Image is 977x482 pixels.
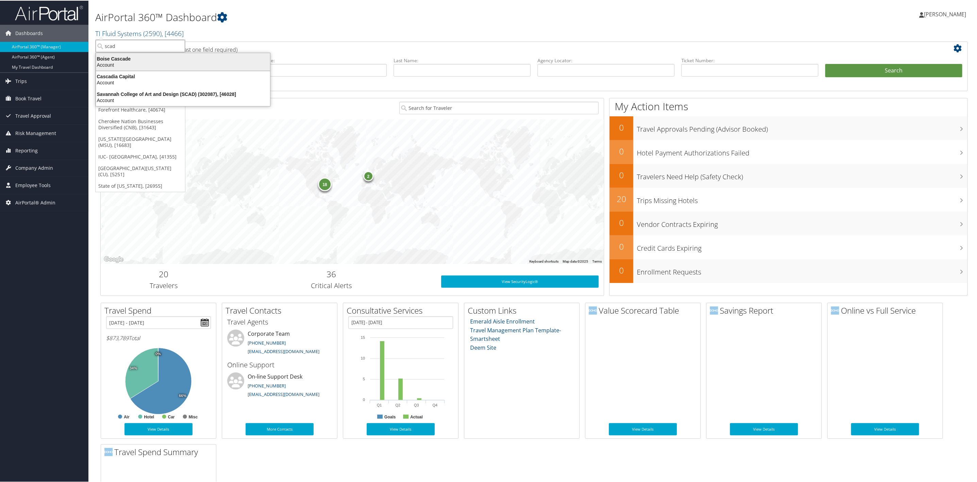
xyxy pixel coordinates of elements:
button: Keyboard shortcuts [529,259,559,263]
span: ( 2590 ) [143,28,162,37]
h2: Airtinerary Lookup [106,42,890,54]
span: Dashboards [15,24,43,41]
h3: Travel Approvals Pending (Advisor Booked) [637,120,967,133]
h2: 20 [610,193,633,204]
label: First Name: [250,56,387,63]
a: [EMAIL_ADDRESS][DOMAIN_NAME] [248,348,319,354]
span: AirPortal® Admin [15,194,55,211]
a: [PHONE_NUMBER] [248,339,286,345]
a: Open this area in Google Maps (opens a new window) [102,254,125,263]
text: Q4 [432,402,437,406]
input: Search Accounts [96,39,185,52]
div: Account [92,61,274,67]
a: TI Fluid Systems [95,28,184,37]
h2: Online vs Full Service [831,304,943,316]
a: View Details [609,422,677,435]
div: Account [92,97,274,103]
h2: 20 [106,268,221,279]
a: 0Travelers Need Help (Safety Check) [610,163,967,187]
text: Goals [384,414,396,419]
img: domo-logo.png [589,306,597,314]
div: Savannah College of Art and Design (SCAD) (302087), [46028] [92,90,274,97]
div: 18 [318,177,331,190]
li: Corporate Team [224,329,335,357]
span: Company Admin [15,159,53,176]
img: airportal-logo.png [15,4,83,20]
a: View Details [125,422,193,435]
text: Q3 [414,402,419,406]
a: [PHONE_NUMBER] [248,382,286,388]
a: [EMAIL_ADDRESS][DOMAIN_NAME] [248,390,319,397]
span: $873,789 [106,334,129,341]
h3: Travelers Need Help (Safety Check) [637,168,967,181]
h2: Value Scorecard Table [589,304,700,316]
img: domo-logo.png [831,306,839,314]
tspan: 5 [363,376,365,380]
img: Google [102,254,125,263]
h3: Trips Missing Hotels [637,192,967,205]
h1: My Action Items [610,99,967,113]
h2: Consultative Services [347,304,458,316]
h2: 36 [232,268,431,279]
a: Forefront Healthcare, [40674] [96,103,185,115]
span: , [ 4466 ] [162,28,184,37]
h2: 0 [610,240,633,252]
span: Trips [15,72,27,89]
text: Air [124,414,130,419]
label: Last Name: [394,56,531,63]
a: 0Vendor Contracts Expiring [610,211,967,235]
h2: Travel Spend Summary [104,446,216,457]
h3: Enrollment Requests [637,263,967,276]
div: Account [92,79,274,85]
h2: Savings Report [710,304,822,316]
span: Travel Approval [15,107,51,124]
a: Cherokee Nation Businesses Diversified (CNB), [31643] [96,115,185,133]
tspan: 0% [155,351,161,355]
a: More Contacts [246,422,314,435]
label: Ticket Number: [681,56,818,63]
a: View Details [851,422,919,435]
a: View Details [730,422,798,435]
h3: Credit Cards Expiring [637,239,967,252]
h2: 0 [610,145,633,156]
img: domo-logo.png [710,306,718,314]
span: Reporting [15,142,38,159]
h3: Critical Alerts [232,280,431,290]
a: Emerald Aisle Enrollment [470,317,535,325]
h3: Travelers [106,280,221,290]
h2: 0 [610,169,633,180]
a: Terms (opens in new tab) [592,259,602,263]
div: 2 [363,170,373,181]
span: Employee Tools [15,176,51,193]
a: [PERSON_NAME] [919,3,973,24]
a: State of [US_STATE], [26955] [96,180,185,191]
h3: Hotel Payment Authorizations Failed [637,144,967,157]
a: 0Hotel Payment Authorizations Failed [610,139,967,163]
text: Misc [189,414,198,419]
text: Q2 [395,402,400,406]
span: Book Travel [15,89,42,106]
text: Q1 [377,402,382,406]
h3: Vendor Contracts Expiring [637,216,967,229]
span: [PERSON_NAME] [924,10,966,17]
text: Car [168,414,175,419]
span: Map data ©2025 [563,259,588,263]
a: 20Trips Missing Hotels [610,187,967,211]
input: Search for Traveler [399,101,599,114]
h2: 0 [610,264,633,276]
a: [GEOGRAPHIC_DATA][US_STATE] (CU), [5251] [96,162,185,180]
h2: Custom Links [468,304,579,316]
tspan: 10 [361,355,365,360]
h3: Travel Agents [227,317,332,326]
a: View SecurityLogic® [441,275,599,287]
tspan: 0 [363,397,365,401]
a: 0Travel Approvals Pending (Advisor Booked) [610,116,967,139]
h2: Travel Spend [104,304,216,316]
tspan: 15 [361,335,365,339]
a: 0Credit Cards Expiring [610,235,967,259]
h2: Travel Contacts [226,304,337,316]
h2: 0 [610,121,633,133]
text: Actual [410,414,423,419]
button: Search [825,63,962,77]
a: Travel Management Plan Template- Smartsheet [470,326,561,342]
